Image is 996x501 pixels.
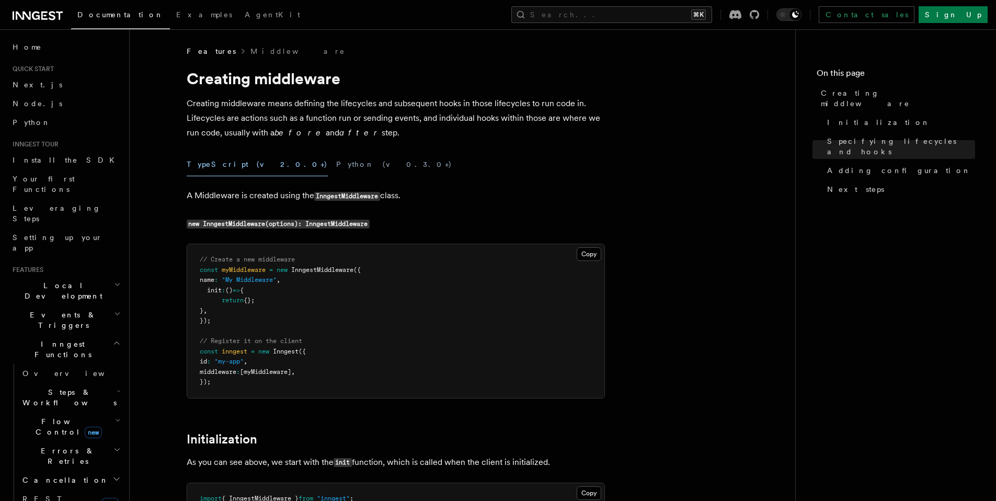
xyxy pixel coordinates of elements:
[222,348,247,355] span: inngest
[8,339,113,360] span: Inngest Functions
[273,348,299,355] span: Inngest
[291,266,353,274] span: InngestMiddleware
[823,132,975,161] a: Specifying lifecycles and hooks
[13,233,102,252] span: Setting up your app
[244,358,247,365] span: ,
[176,10,232,19] span: Examples
[823,180,975,199] a: Next steps
[827,184,884,195] span: Next steps
[200,378,211,385] span: });
[251,348,255,355] span: =
[8,65,54,73] span: Quick start
[18,475,109,485] span: Cancellation
[22,369,130,378] span: Overview
[187,46,236,56] span: Features
[339,128,382,138] em: after
[277,276,280,283] span: ,
[817,84,975,113] a: Creating middleware
[200,266,218,274] span: const
[823,113,975,132] a: Initialization
[334,458,352,467] code: init
[222,287,225,294] span: :
[200,337,302,345] span: // Register it on the client
[8,276,123,305] button: Local Development
[245,10,300,19] span: AgentKit
[827,136,975,157] span: Specifying lifecycles and hooks
[187,455,605,470] p: As you can see above, we start with the function, which is called when the client is initialized.
[18,416,115,437] span: Flow Control
[187,96,605,140] p: Creating middleware means defining the lifecycles and subsequent hooks in those lifecycles to run...
[207,287,222,294] span: init
[187,69,605,88] h1: Creating middleware
[8,151,123,169] a: Install the SDK
[18,387,117,408] span: Steps & Workflows
[187,432,257,447] a: Initialization
[817,67,975,84] h4: On this page
[8,228,123,257] a: Setting up your app
[274,128,326,138] em: before
[353,266,361,274] span: ({
[314,192,380,201] code: InngestMiddleware
[819,6,914,23] a: Contact sales
[200,317,211,324] span: });
[577,247,601,261] button: Copy
[8,169,123,199] a: Your first Functions
[13,204,101,223] span: Leveraging Steps
[8,280,114,301] span: Local Development
[200,348,218,355] span: const
[18,412,123,441] button: Flow Controlnew
[222,276,277,283] span: "My Middleware"
[919,6,988,23] a: Sign Up
[238,3,306,28] a: AgentKit
[299,348,306,355] span: ({
[8,140,59,149] span: Inngest tour
[8,335,123,364] button: Inngest Functions
[776,8,802,21] button: Toggle dark mode
[85,427,102,438] span: new
[8,310,114,331] span: Events & Triggers
[8,199,123,228] a: Leveraging Steps
[200,276,214,283] span: name
[233,287,240,294] span: =>
[236,368,240,375] span: :
[8,266,43,274] span: Features
[336,153,452,176] button: Python (v0.3.0+)
[8,94,123,113] a: Node.js
[187,220,370,229] code: new InngestMiddleware(options): InngestMiddleware
[13,175,75,193] span: Your first Functions
[269,266,273,274] span: =
[214,358,244,365] span: "my-app"
[691,9,706,20] kbd: ⌘K
[200,358,207,365] span: id
[18,383,123,412] button: Steps & Workflows
[8,113,123,132] a: Python
[291,368,295,375] span: ,
[187,153,328,176] button: TypeScript (v2.0.0+)
[222,297,244,304] span: return
[827,117,930,128] span: Initialization
[13,42,42,52] span: Home
[207,358,211,365] span: :
[71,3,170,29] a: Documentation
[222,266,266,274] span: myMiddleware
[13,118,51,127] span: Python
[18,364,123,383] a: Overview
[200,368,236,375] span: middleware
[821,88,975,109] span: Creating middleware
[823,161,975,180] a: Adding configuration
[277,266,288,274] span: new
[200,307,203,314] span: }
[827,165,971,176] span: Adding configuration
[8,75,123,94] a: Next.js
[225,287,233,294] span: ()
[511,6,712,23] button: Search...⌘K
[240,368,291,375] span: [myMiddleware]
[18,446,113,466] span: Errors & Retries
[170,3,238,28] a: Examples
[200,256,295,263] span: // Create a new middleware
[203,307,207,314] span: ,
[240,287,244,294] span: {
[18,471,123,489] button: Cancellation
[77,10,164,19] span: Documentation
[258,348,269,355] span: new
